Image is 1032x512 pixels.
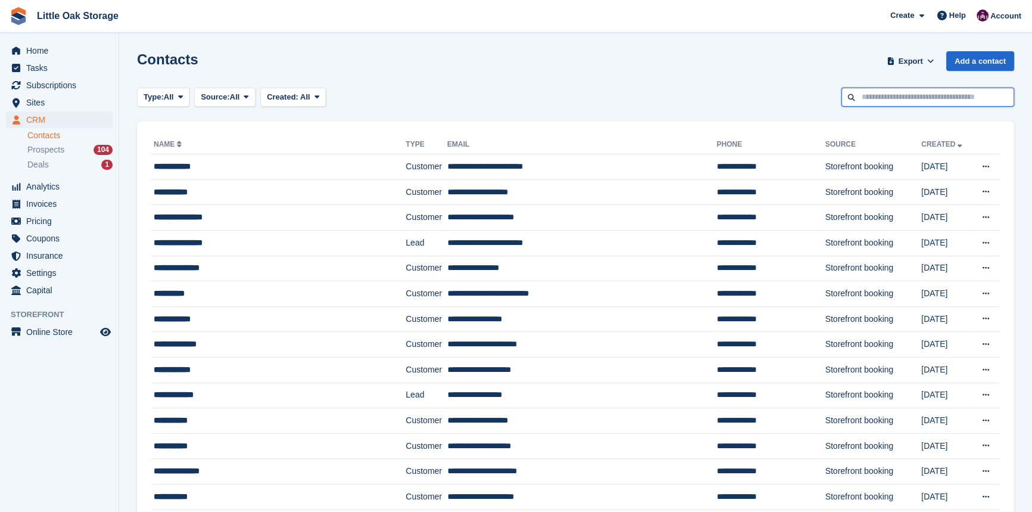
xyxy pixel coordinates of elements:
span: Insurance [26,247,98,264]
td: Storefront booking [825,383,921,408]
td: [DATE] [921,179,971,205]
button: Created: All [260,88,326,107]
td: Customer [406,408,447,434]
span: Storefront [11,309,119,321]
a: menu [6,230,113,247]
td: [DATE] [921,484,971,510]
span: Home [26,42,98,59]
td: [DATE] [921,459,971,485]
th: Phone [717,135,825,154]
td: Customer [406,256,447,281]
span: Help [949,10,966,21]
a: menu [6,247,113,264]
button: Source: All [194,88,256,107]
td: [DATE] [921,332,971,358]
a: Little Oak Storage [32,6,123,26]
span: Tasks [26,60,98,76]
span: Source: [201,91,229,103]
span: Prospects [27,144,64,156]
td: [DATE] [921,433,971,459]
a: menu [6,282,113,299]
a: menu [6,60,113,76]
td: Storefront booking [825,154,921,180]
td: Storefront booking [825,230,921,256]
td: Customer [406,281,447,307]
td: Customer [406,484,447,510]
td: Storefront booking [825,281,921,307]
td: Customer [406,306,447,332]
td: [DATE] [921,306,971,332]
span: Account [990,10,1021,22]
button: Type: All [137,88,189,107]
span: Export [899,55,923,67]
span: Analytics [26,178,98,195]
td: Customer [406,179,447,205]
span: All [300,92,310,101]
span: CRM [26,111,98,128]
td: [DATE] [921,230,971,256]
td: Customer [406,154,447,180]
span: Sites [26,94,98,111]
a: Name [154,140,184,148]
td: Storefront booking [825,256,921,281]
td: Storefront booking [825,433,921,459]
td: Storefront booking [825,459,921,485]
td: [DATE] [921,383,971,408]
td: Storefront booking [825,205,921,231]
a: Created [921,140,965,148]
a: Contacts [27,130,113,141]
td: [DATE] [921,281,971,307]
a: Deals 1 [27,159,113,171]
td: Customer [406,357,447,383]
span: Deals [27,159,49,170]
td: Lead [406,230,447,256]
td: [DATE] [921,256,971,281]
th: Type [406,135,447,154]
td: Storefront booking [825,306,921,332]
td: Customer [406,205,447,231]
span: Subscriptions [26,77,98,94]
span: Capital [26,282,98,299]
img: Morgen Aujla [977,10,989,21]
td: [DATE] [921,357,971,383]
a: menu [6,94,113,111]
a: menu [6,213,113,229]
th: Email [447,135,717,154]
img: stora-icon-8386f47178a22dfd0bd8f6a31ec36ba5ce8667c1dd55bd0f319d3a0aa187defe.svg [10,7,27,25]
td: Lead [406,383,447,408]
a: Add a contact [946,51,1014,71]
a: menu [6,324,113,340]
td: Storefront booking [825,408,921,434]
a: menu [6,265,113,281]
a: menu [6,77,113,94]
td: [DATE] [921,408,971,434]
span: Online Store [26,324,98,340]
td: Customer [406,433,447,459]
span: Pricing [26,213,98,229]
span: All [164,91,174,103]
button: Export [884,51,937,71]
td: [DATE] [921,205,971,231]
td: Customer [406,332,447,358]
div: 104 [94,145,113,155]
span: Type: [144,91,164,103]
a: menu [6,178,113,195]
span: Created: [267,92,299,101]
td: [DATE] [921,154,971,180]
span: Create [890,10,914,21]
td: Storefront booking [825,357,921,383]
h1: Contacts [137,51,198,67]
td: Customer [406,459,447,485]
td: Storefront booking [825,179,921,205]
td: Storefront booking [825,332,921,358]
a: Preview store [98,325,113,339]
a: menu [6,196,113,212]
span: Settings [26,265,98,281]
span: Coupons [26,230,98,247]
a: Prospects 104 [27,144,113,156]
td: Storefront booking [825,484,921,510]
div: 1 [101,160,113,170]
a: menu [6,42,113,59]
span: All [230,91,240,103]
th: Source [825,135,921,154]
